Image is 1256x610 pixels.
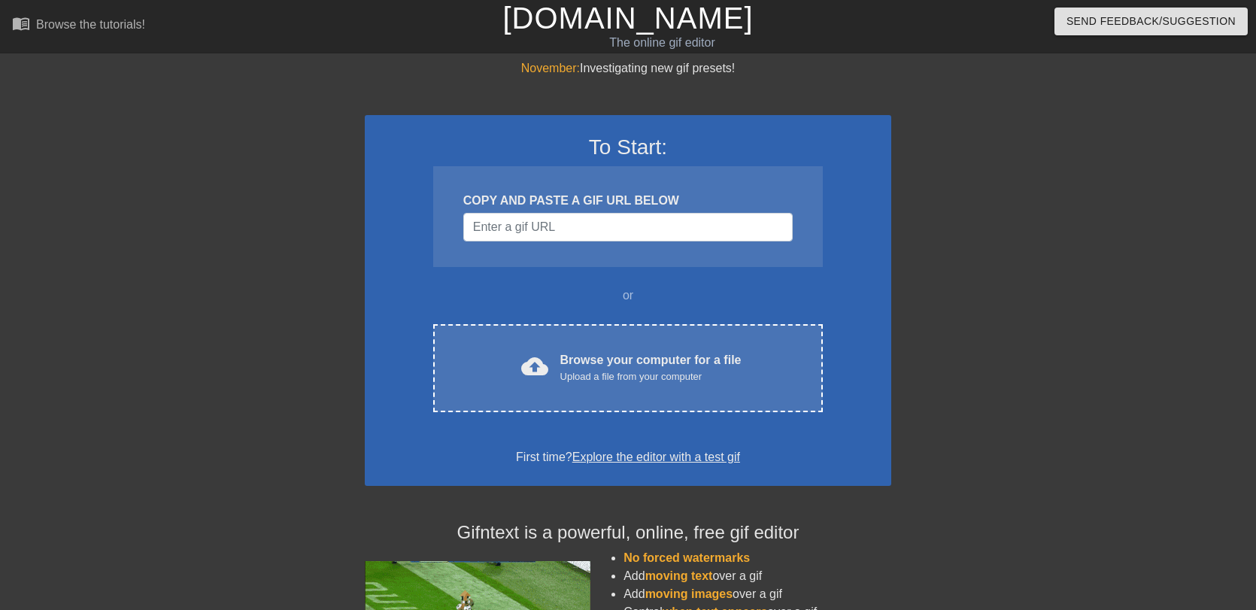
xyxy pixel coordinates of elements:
span: No forced watermarks [623,551,750,564]
li: Add over a gif [623,567,891,585]
a: Explore the editor with a test gif [572,451,740,463]
div: First time? [384,448,872,466]
span: cloud_upload [521,353,548,380]
span: November: [521,62,580,74]
div: Browse your computer for a file [560,351,742,384]
div: Browse the tutorials! [36,18,145,31]
div: Investigating new gif presets! [365,59,891,77]
a: Browse the tutorials! [12,14,145,38]
span: moving images [645,587,733,600]
button: Send Feedback/Suggestion [1054,8,1248,35]
div: or [404,287,852,305]
span: moving text [645,569,713,582]
div: COPY AND PASTE A GIF URL BELOW [463,192,793,210]
input: Username [463,213,793,241]
div: Upload a file from your computer [560,369,742,384]
h3: To Start: [384,135,872,160]
div: The online gif editor [426,34,899,52]
span: menu_book [12,14,30,32]
li: Add over a gif [623,585,891,603]
span: Send Feedback/Suggestion [1066,12,1236,31]
h4: Gifntext is a powerful, online, free gif editor [365,522,891,544]
a: [DOMAIN_NAME] [502,2,753,35]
